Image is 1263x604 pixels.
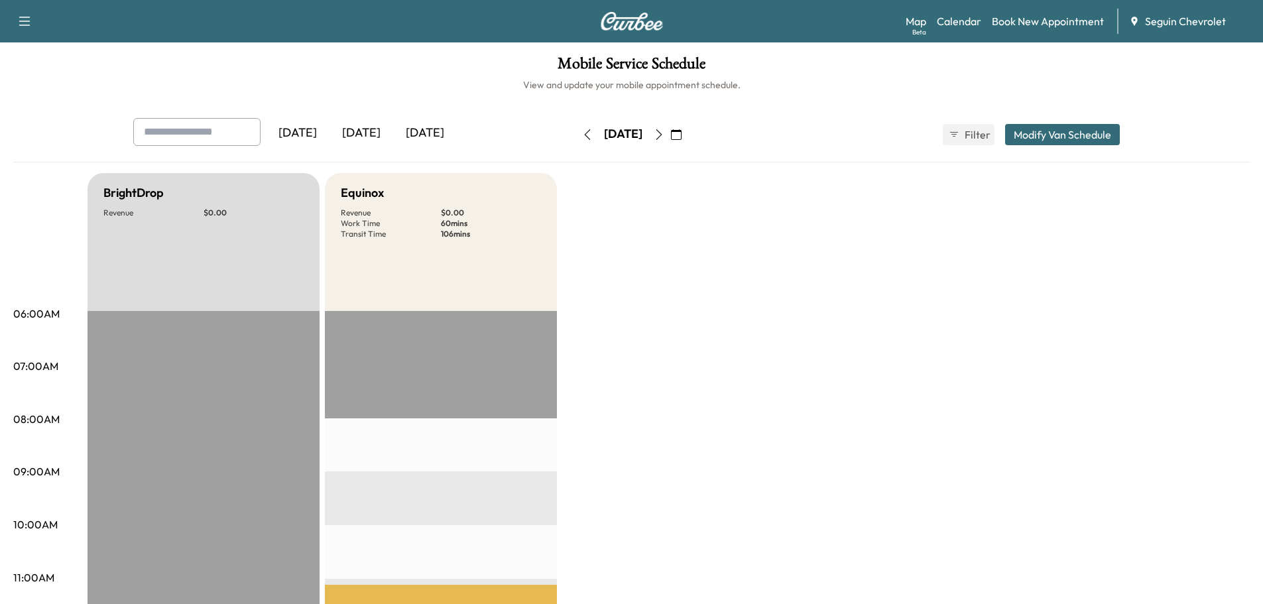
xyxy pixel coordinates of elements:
[604,126,642,143] div: [DATE]
[341,208,441,218] p: Revenue
[341,184,384,202] h5: Equinox
[393,118,457,149] div: [DATE]
[943,124,994,145] button: Filter
[13,411,60,427] p: 08:00AM
[441,218,541,229] p: 60 mins
[992,13,1104,29] a: Book New Appointment
[441,208,541,218] p: $ 0.00
[13,78,1250,91] h6: View and update your mobile appointment schedule.
[965,127,989,143] span: Filter
[441,229,541,239] p: 106 mins
[1005,124,1120,145] button: Modify Van Schedule
[204,208,304,218] p: $ 0.00
[937,13,981,29] a: Calendar
[600,12,664,30] img: Curbee Logo
[13,306,60,322] p: 06:00AM
[103,184,164,202] h5: BrightDrop
[906,13,926,29] a: MapBeta
[13,358,58,374] p: 07:00AM
[13,56,1250,78] h1: Mobile Service Schedule
[13,570,54,585] p: 11:00AM
[330,118,393,149] div: [DATE]
[1145,13,1226,29] span: Seguin Chevrolet
[103,208,204,218] p: Revenue
[912,27,926,37] div: Beta
[13,463,60,479] p: 09:00AM
[341,229,441,239] p: Transit Time
[13,516,58,532] p: 10:00AM
[341,218,441,229] p: Work Time
[266,118,330,149] div: [DATE]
